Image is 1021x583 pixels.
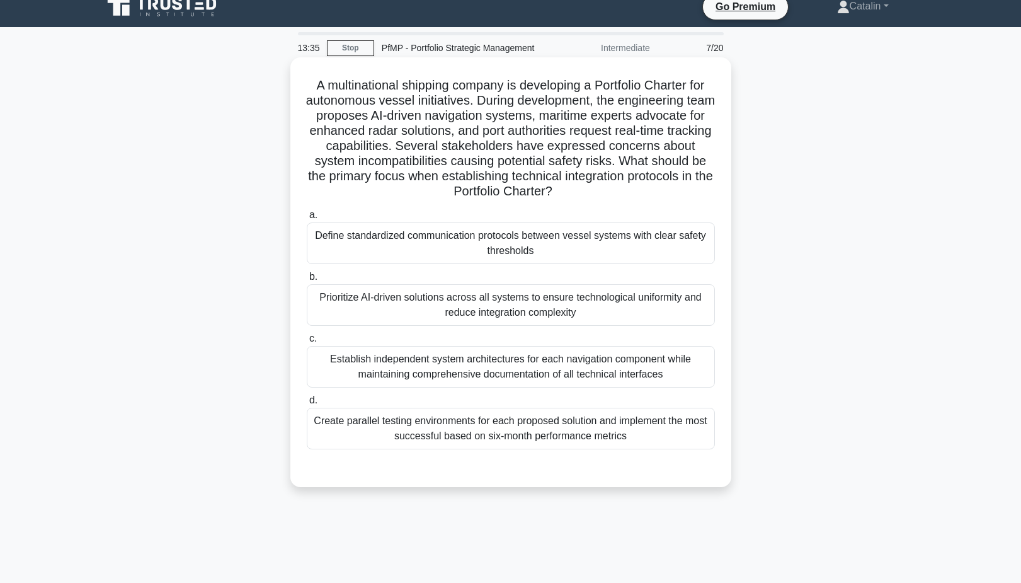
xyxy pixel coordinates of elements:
div: Define standardized communication protocols between vessel systems with clear safety thresholds [307,222,715,264]
a: Stop [327,40,374,56]
span: b. [309,271,317,282]
div: 13:35 [290,35,327,61]
div: Intermediate [547,35,658,61]
span: c. [309,333,317,343]
div: 7/20 [658,35,731,61]
div: Create parallel testing environments for each proposed solution and implement the most successful... [307,408,715,449]
h5: A multinational shipping company is developing a Portfolio Charter for autonomous vessel initiati... [305,78,716,200]
span: a. [309,209,317,220]
div: PfMP - Portfolio Strategic Management [374,35,547,61]
div: Prioritize AI-driven solutions across all systems to ensure technological uniformity and reduce i... [307,284,715,326]
div: Establish independent system architectures for each navigation component while maintaining compre... [307,346,715,388]
span: d. [309,395,317,405]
